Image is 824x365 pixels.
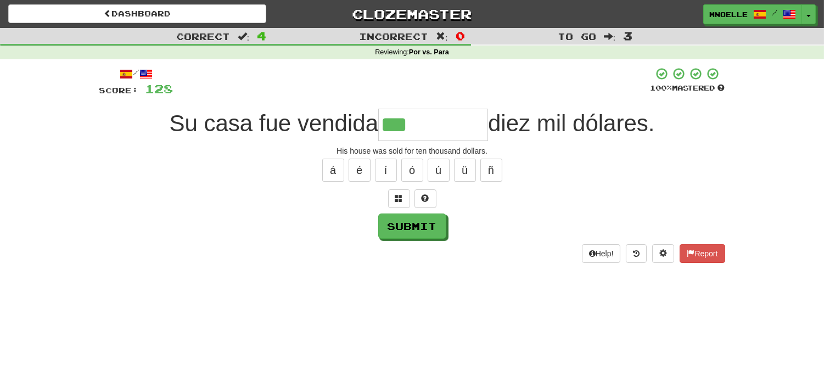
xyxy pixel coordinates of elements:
[623,29,632,42] span: 3
[176,31,230,42] span: Correct
[378,214,446,239] button: Submit
[651,83,672,92] span: 100 %
[8,4,266,23] a: Dashboard
[388,189,410,208] button: Switch sentence to multiple choice alt+p
[582,244,621,263] button: Help!
[409,48,449,56] strong: Por vs. Para
[169,110,378,136] span: Su casa fue vendida
[414,189,436,208] button: Single letter hint - you only get 1 per sentence and score half the points! alt+h
[626,244,647,263] button: Round history (alt+y)
[145,82,173,96] span: 128
[428,159,450,182] button: ú
[375,159,397,182] button: í
[257,29,266,42] span: 4
[454,159,476,182] button: ü
[99,67,173,81] div: /
[604,32,616,41] span: :
[651,83,725,93] div: Mastered
[480,159,502,182] button: ñ
[703,4,802,24] a: mnoelle /
[401,159,423,182] button: ó
[349,159,371,182] button: é
[283,4,541,24] a: Clozemaster
[99,86,139,95] span: Score:
[456,29,465,42] span: 0
[99,145,725,156] div: His house was sold for ten thousand dollars.
[488,110,654,136] span: diez mil dólares.
[772,9,777,16] span: /
[238,32,250,41] span: :
[558,31,596,42] span: To go
[680,244,725,263] button: Report
[709,9,748,19] span: mnoelle
[436,32,448,41] span: :
[359,31,428,42] span: Incorrect
[322,159,344,182] button: á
